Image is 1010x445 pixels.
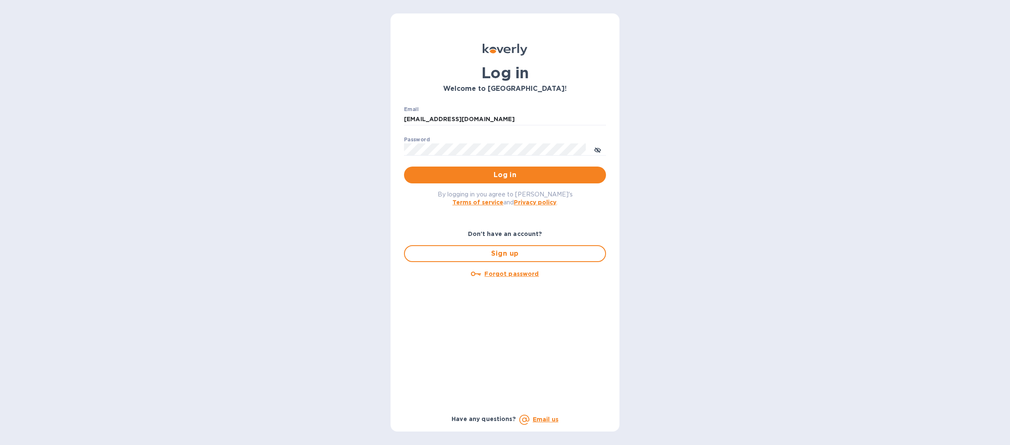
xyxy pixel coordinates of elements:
img: Koverly [483,44,527,56]
b: Have any questions? [452,416,516,422]
button: toggle password visibility [589,141,606,158]
input: Enter email address [404,113,606,126]
h3: Welcome to [GEOGRAPHIC_DATA]! [404,85,606,93]
button: Sign up [404,245,606,262]
span: Log in [411,170,599,180]
u: Forgot password [484,270,539,277]
span: By logging in you agree to [PERSON_NAME]'s and . [438,191,573,206]
button: Log in [404,167,606,183]
a: Terms of service [452,199,503,206]
a: Email us [533,416,558,423]
label: Email [404,107,419,112]
label: Password [404,137,430,142]
h1: Log in [404,64,606,82]
span: Sign up [412,249,598,259]
a: Privacy policy [514,199,556,206]
b: Don't have an account? [468,230,542,237]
